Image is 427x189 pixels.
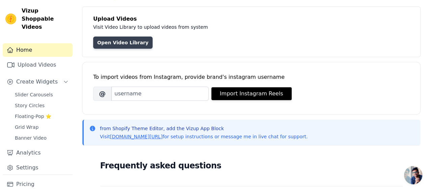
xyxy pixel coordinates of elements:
[111,87,209,101] input: username
[110,134,163,139] a: [DOMAIN_NAME][URL]
[11,122,73,132] a: Grid Wrap
[11,90,73,99] a: Slider Carousels
[93,87,111,101] span: @
[5,14,16,24] img: Vizup
[3,75,73,89] button: Create Widgets
[16,78,58,86] span: Create Widgets
[100,159,403,172] h2: Frequently asked questions
[15,113,51,120] span: Floating-Pop ⭐
[100,133,308,140] p: Visit for setup instructions or message me in live chat for support.
[15,91,53,98] span: Slider Carousels
[3,161,73,174] a: Settings
[211,87,292,100] button: Import Instagram Reels
[11,133,73,143] a: Banner Video
[15,124,38,131] span: Grid Wrap
[22,7,70,31] span: Vizup Shoppable Videos
[3,146,73,160] a: Analytics
[11,101,73,110] a: Story Circles
[93,37,153,49] a: Open Video Library
[15,135,47,141] span: Banner Video
[11,112,73,121] a: Floating-Pop ⭐
[93,15,409,23] h4: Upload Videos
[100,125,308,132] p: from Shopify Theme Editor, add the Vizup App Block
[3,43,73,57] a: Home
[93,73,409,81] div: To import videos from Instagram, provide brand's instagram username
[93,23,396,31] p: Visit Video Library to upload videos from system
[15,102,45,109] span: Story Circles
[404,166,422,184] div: Open chat
[3,58,73,72] a: Upload Videos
